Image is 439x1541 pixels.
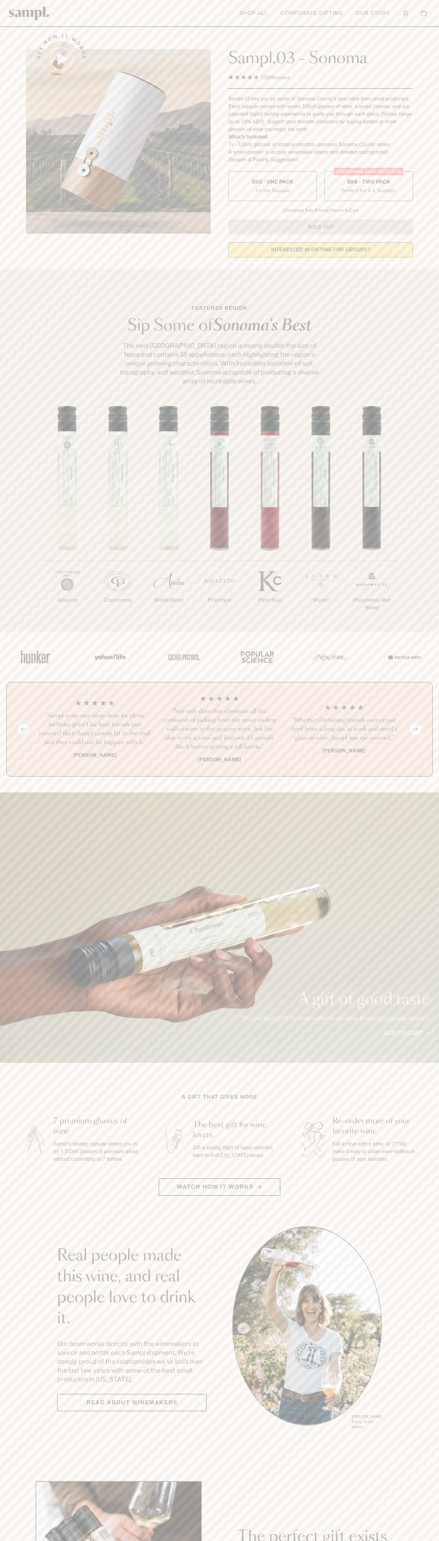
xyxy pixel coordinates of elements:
b: [PERSON_NAME] [323,748,366,754]
h2: Real people made this wine, and real people love to drink it. [57,1245,207,1329]
p: Gift a tasting flight of hand-selected, hard-to-find [US_STATE] wines. [193,1144,279,1159]
a: Add to cart [384,1029,430,1037]
h3: “Not only does this eliminate all the confusion of picking from the never ending wall of wine in ... [162,707,277,751]
button: Previous slide [17,724,29,735]
li: Christmas Sale Pricing Shown In Cart [280,207,362,213]
p: Pinot Noir [245,596,296,604]
li: 3 / 7 [143,406,194,624]
small: Perfect For 2-4 Tastings [341,187,396,194]
small: Try the Capsule [255,187,290,194]
span: $55 - One Pack [252,179,294,185]
button: See how it works [44,41,79,77]
a: interested in gifting for groups? [228,242,413,257]
h3: 7 premium glasses of wine [53,1116,140,1136]
a: Corporate Gifting [278,6,346,20]
h2: A gift that gives more [182,1093,258,1101]
img: Artboard_1_c8cd28af-0030-4af1-819c-248e302c7f06_x450.png [16,643,55,671]
p: Pinot Noir [194,596,245,604]
p: Merlot [296,596,346,604]
li: Recipes & Pairing Suggestions [228,156,413,164]
div: slide 1 [232,1226,382,1430]
h3: “Whether I'm having friends over or just tired from a long day at work and need a glass of wine, ... [287,716,401,743]
p: Proprietary Red Blend [346,596,397,612]
strong: What’s Included: [228,134,269,140]
img: Sampl.03 - Sonoma [26,49,211,234]
span: Reviews [270,75,290,81]
a: Shop All [236,6,271,20]
img: Artboard_4_28b4d326-c26e-48f9-9c80-911f17d6414e_x450.png [237,643,275,671]
li: 7 / 7 [346,406,397,632]
h1: Sampl.03 - Sonoma [228,49,413,68]
li: A smart coaster to access winemaker videos and detailed tasting notes. [228,148,413,156]
li: 1 / 7 [42,406,93,624]
li: 2 / 4 [162,695,277,764]
div: Christmas SALE! Save 20% [334,168,403,175]
div: Sampl.03 lets you try some of Sonoma County's best wine from small producers. Each capsule comes ... [228,95,413,133]
li: 2 / 7 [93,406,143,624]
p: Chardonnay [93,596,143,604]
img: Sampl logo [9,6,49,20]
p: Sampl's tasting capsule allows you to try 7 100ml glasses of premium wines without committing to ... [53,1140,140,1163]
button: Next slide [410,724,422,735]
span: 136 [261,75,270,81]
b: [PERSON_NAME] [73,752,116,758]
p: The vast [GEOGRAPHIC_DATA] region is nearly double the size of Napa and contains 18 appellations,... [118,341,321,386]
em: Sonoma's Best [213,318,312,334]
img: Artboard_5_7fdae55a-36fd-43f7-8bfd-f74a06a2878e_x450.png [164,643,202,671]
li: 5 / 7 [245,406,296,624]
p: The perfect gift for everyone from wine lovers to casual sippers. [240,1014,430,1023]
li: 6 / 7 [296,406,346,624]
img: Artboard_3_0b291449-6e8c-4d07-b2c2-3f3601a19cd1_x450.png [311,643,349,671]
p: A gift of good taste [240,992,430,1007]
p: Our team works directly with the winemakers to source and bottle each Sampl shipment. We’re deepl... [57,1339,207,1384]
span: $88 - Two Pack [347,179,390,185]
h3: The best gift for wine lovers [193,1120,279,1140]
li: 4 / 7 [194,406,245,624]
li: 1 / 4 [38,695,152,764]
img: Artboard_7_5b34974b-f019-449e-91fb-745f8d0877ee_x450.png [384,643,423,671]
h2: Sip Some of [118,318,321,334]
p: Fall in love with a wine, or 7? We make it easy to order more bottles or glasses of your favorites. [332,1140,419,1163]
p: [PERSON_NAME] Sutro, Sutro Wines [351,1414,382,1429]
b: [PERSON_NAME] [198,757,241,763]
button: Sold Out [228,219,413,235]
p: White Blend [143,596,194,604]
button: Watch how it works [159,1178,280,1196]
li: 7x - 100ml glasses of small production, premium Sonoma County wines [228,141,413,148]
ul: carousel [232,1226,382,1430]
img: Artboard_6_04f9a106-072f-468a-bdd7-f11783b05722_x450.png [90,643,128,671]
li: 3 / 4 [287,695,401,764]
h3: Re-order more of your favorite wine [332,1116,419,1136]
a: Our Story [353,6,394,20]
h3: “Sampl is my one-stop shop for all my birthday gifts! Our best friends just received their Sampl ... [38,712,152,747]
p: Albarino [42,596,93,604]
div: 136Reviews [228,73,290,82]
a: Read about Winemakers [57,1394,207,1411]
p: Featured Region [118,304,321,312]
